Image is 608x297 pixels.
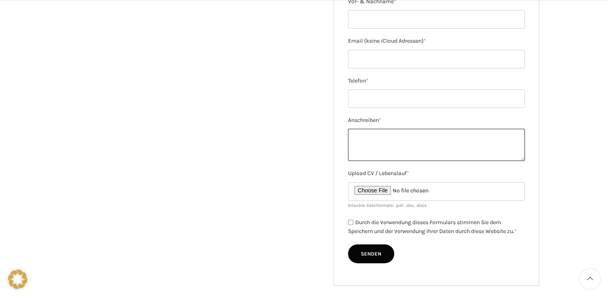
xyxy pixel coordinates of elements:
[348,76,525,85] label: Telefon
[348,203,427,208] small: Erlaubte Dateiformate: .pdf, .doc, .docx
[348,116,525,125] label: Anschreiben
[580,269,600,289] a: Scroll to top button
[348,219,517,235] label: Durch die Verwendung dieses Formulars stimmen Sie dem Speichern und der Verwendung Ihrer Daten du...
[348,244,394,264] input: Senden
[348,37,525,45] label: Email (keine iCloud Adressen)
[348,169,525,178] label: Upload CV / Lebenslauf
